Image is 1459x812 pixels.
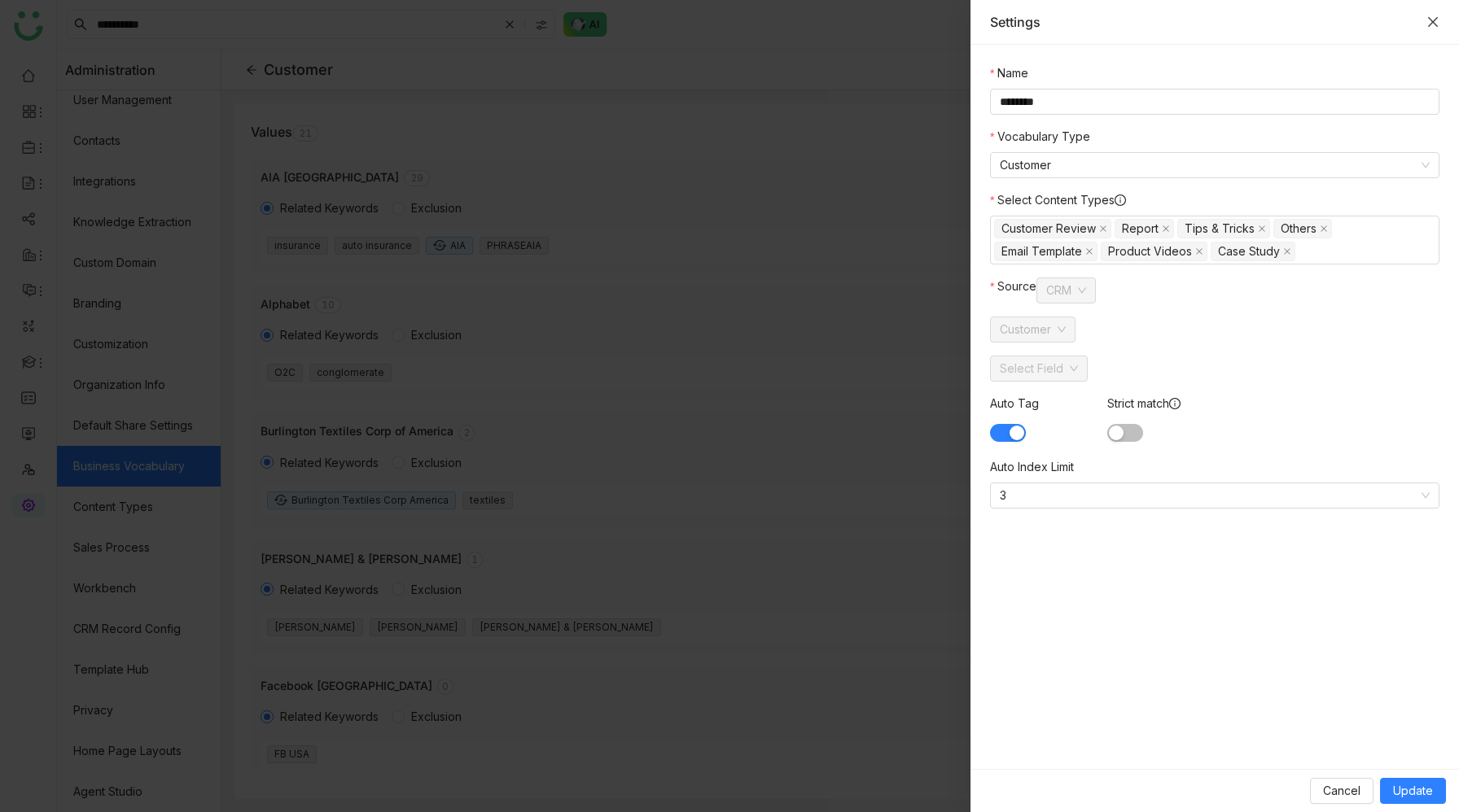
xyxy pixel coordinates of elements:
div: Customer Review [1001,220,1096,238]
label: Name [990,64,1028,82]
label: Select Content Types [990,191,1126,209]
nz-select-item: Others [1273,219,1332,238]
div: Case Study [1218,242,1280,260]
div: Product Videos [1108,242,1192,260]
nz-select-item: Email Template [994,242,1098,261]
nz-select-item: Product Videos [1101,242,1207,261]
span: Cancel [1323,782,1360,800]
div: Others [1281,220,1317,238]
div: Tips & Tricks [1185,220,1255,238]
label: Strict match [1107,395,1181,413]
button: Cancel [1310,778,1374,804]
nz-select-item: 3 [1000,483,1430,508]
nz-select-item: Customer [1000,317,1066,342]
nz-select-item: Customer [1000,153,1430,177]
span: Update [1393,782,1433,800]
nz-select-item: Tips & Tricks [1177,219,1270,238]
label: Source [990,277,1036,295]
nz-select-item: Customer Review [994,219,1111,238]
label: Vocabulary Type [990,128,1090,146]
label: Auto Tag [990,395,1039,413]
div: Report [1122,220,1159,238]
button: Close [1426,15,1439,28]
div: Email Template [1001,242,1082,260]
nz-select-item: CRM [1046,278,1086,303]
div: Settings [990,13,1418,31]
nz-select-item: Report [1115,219,1174,238]
label: Auto Index Limit [990,458,1074,476]
button: Update [1380,778,1446,804]
nz-select-item: Case Study [1211,242,1295,261]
